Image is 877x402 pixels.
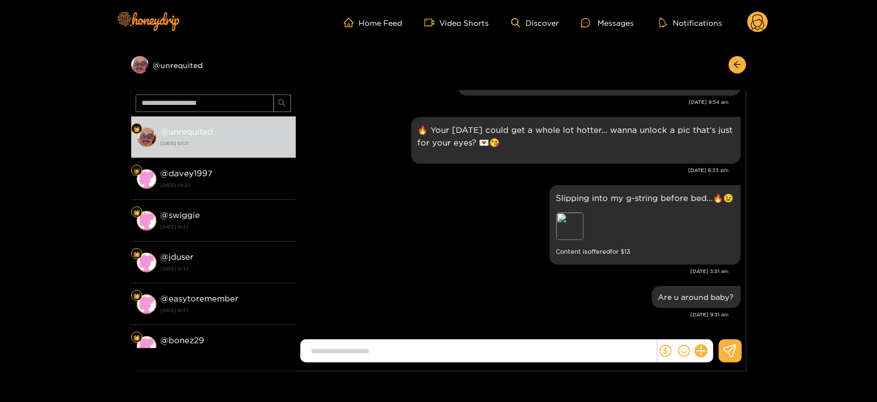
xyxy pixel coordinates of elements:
img: Fan Level [133,209,140,216]
strong: [DATE] 18:33 [161,264,291,273]
strong: [DATE] 18:33 [161,222,291,232]
div: [DATE] 9:54 am [301,98,729,106]
strong: @ unrequited [161,127,214,136]
img: Fan Level [133,168,140,174]
span: smile [678,345,690,357]
button: search [273,94,291,112]
div: [DATE] 6:33 pm [301,166,729,174]
img: conversation [137,127,157,147]
img: Fan Level [133,126,140,132]
strong: [DATE] 18:33 [161,305,291,315]
div: [DATE] 3:51 am [301,267,729,275]
div: Sep. 30, 6:33 pm [411,117,741,164]
a: Home Feed [344,18,403,27]
strong: @ davey1997 [161,169,213,178]
div: @unrequited [131,56,296,74]
p: Slipping into my g-string before bed…🔥😉 [556,192,734,204]
img: conversation [137,211,157,231]
a: Discover [511,18,559,27]
img: conversation [137,253,157,272]
strong: [DATE] 03:51 [161,138,291,148]
button: Notifications [656,17,725,28]
p: 🔥 Your [DATE] could get a whole lot hotter… wanna unlock a pic that’s just for your eyes? 💌😘 [418,124,734,149]
span: home [344,18,359,27]
strong: @ swiggie [161,210,200,220]
span: dollar [660,345,672,357]
div: Messages [581,16,634,29]
span: video-camera [424,18,440,27]
img: Fan Level [133,293,140,299]
div: Oct. 1, 9:31 am [652,286,741,308]
img: conversation [137,336,157,356]
button: dollar [657,343,674,359]
div: Oct. 1, 3:51 am [550,185,741,265]
img: Fan Level [133,251,140,258]
strong: @ bonez29 [161,336,205,345]
span: arrow-left [733,60,741,70]
img: conversation [137,294,157,314]
strong: @ jduser [161,252,194,261]
div: Are u around baby? [658,293,734,302]
a: Video Shorts [424,18,489,27]
strong: @ easytoremember [161,294,239,303]
strong: [DATE] 20:23 [161,180,291,190]
div: [DATE] 9:31 am [301,311,729,319]
img: conversation [137,169,157,189]
strong: [DATE] 18:33 [161,347,291,357]
small: Content is offered for $ 13 [556,245,734,258]
button: arrow-left [729,56,746,74]
span: search [278,99,286,108]
img: Fan Level [133,334,140,341]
